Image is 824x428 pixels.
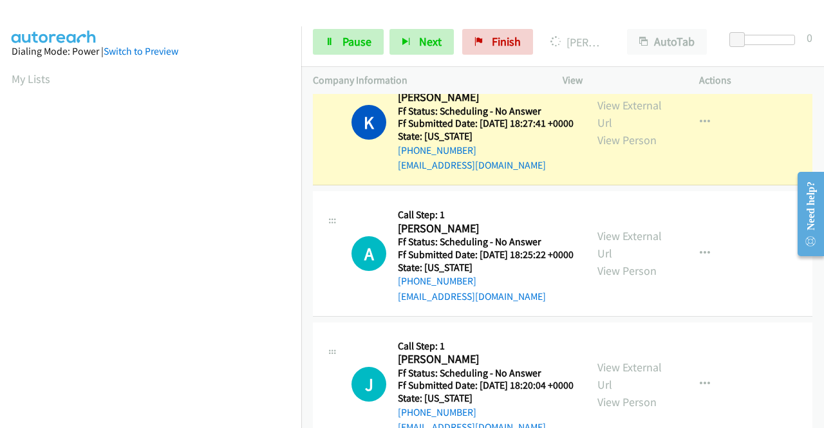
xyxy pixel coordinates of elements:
h5: Call Step: 1 [398,340,574,353]
p: Company Information [313,73,539,88]
a: View Person [597,395,657,409]
a: View External Url [597,360,662,392]
span: Next [419,34,442,49]
span: Finish [492,34,521,49]
h5: Ff Submitted Date: [DATE] 18:27:41 +0000 [398,117,574,130]
h2: [PERSON_NAME] [398,221,570,236]
h2: [PERSON_NAME] [398,90,570,105]
h5: Ff Status: Scheduling - No Answer [398,367,574,380]
p: [PERSON_NAME] [550,33,604,51]
a: [EMAIL_ADDRESS][DOMAIN_NAME] [398,290,546,302]
h5: Ff Submitted Date: [DATE] 18:25:22 +0000 [398,248,574,261]
a: [PHONE_NUMBER] [398,144,476,156]
div: Dialing Mode: Power | [12,44,290,59]
h5: State: [US_STATE] [398,392,574,405]
a: [EMAIL_ADDRESS][DOMAIN_NAME] [398,159,546,171]
a: Finish [462,29,533,55]
a: Pause [313,29,384,55]
h5: State: [US_STATE] [398,130,574,143]
a: View External Url [597,98,662,130]
p: View [563,73,676,88]
a: [PHONE_NUMBER] [398,406,476,418]
h1: A [351,236,386,271]
h5: Call Step: 1 [398,209,574,221]
p: Actions [699,73,812,88]
h5: Ff Status: Scheduling - No Answer [398,105,574,118]
h1: J [351,367,386,402]
h2: [PERSON_NAME] [398,352,570,367]
a: My Lists [12,71,50,86]
div: 0 [807,29,812,46]
div: The call is yet to be attempted [351,367,386,402]
iframe: Resource Center [787,163,824,265]
h5: State: [US_STATE] [398,261,574,274]
a: Switch to Preview [104,45,178,57]
h1: K [351,105,386,140]
a: View Person [597,133,657,147]
a: [PHONE_NUMBER] [398,275,476,287]
button: AutoTab [627,29,707,55]
a: View Person [597,263,657,278]
button: Next [389,29,454,55]
h5: Ff Status: Scheduling - No Answer [398,236,574,248]
h5: Ff Submitted Date: [DATE] 18:20:04 +0000 [398,379,574,392]
span: Pause [342,34,371,49]
a: View External Url [597,228,662,261]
